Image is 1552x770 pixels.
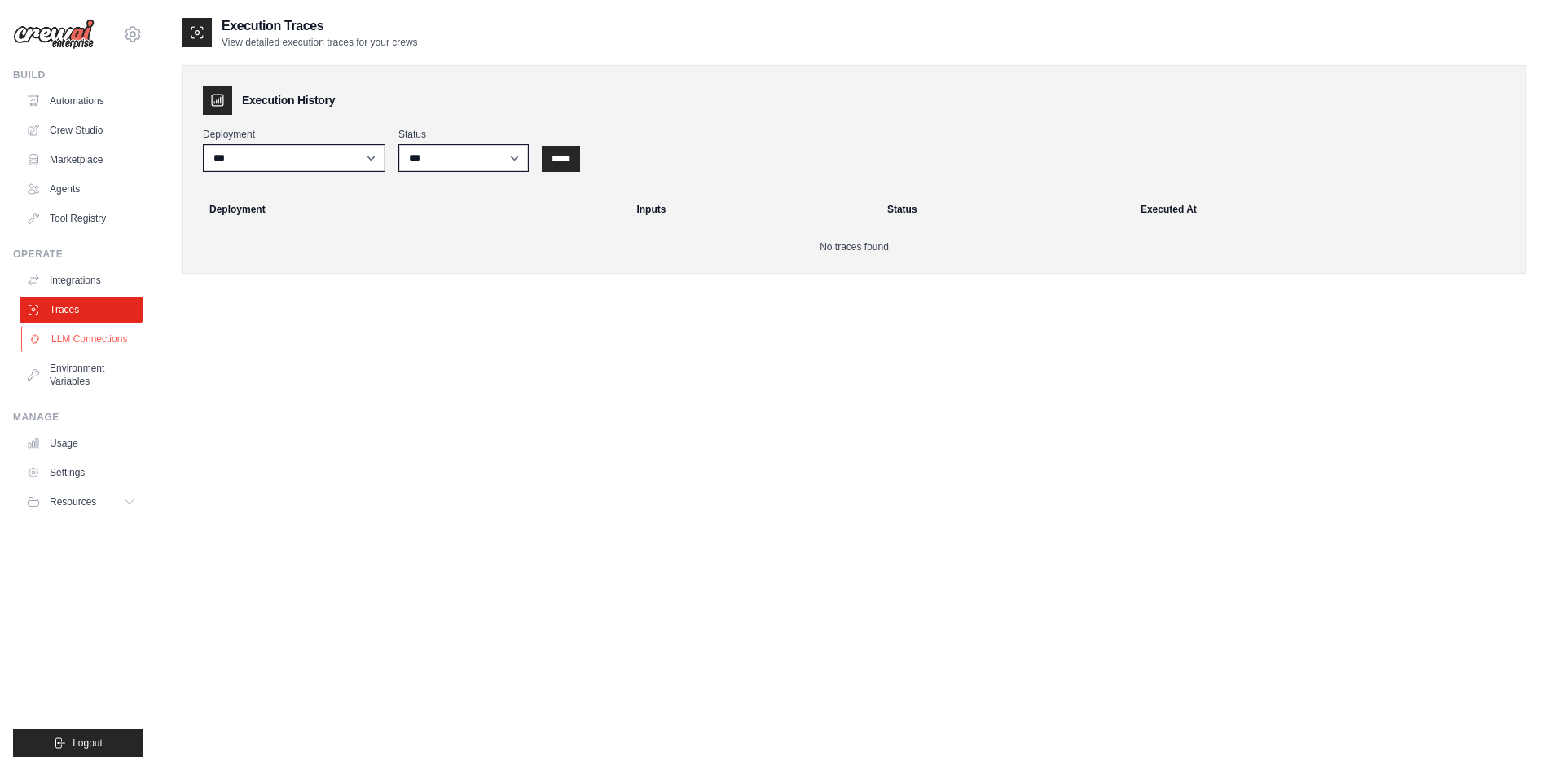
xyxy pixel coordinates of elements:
[222,16,418,36] h2: Execution Traces
[20,355,143,394] a: Environment Variables
[20,88,143,114] a: Automations
[627,191,877,227] th: Inputs
[73,737,103,750] span: Logout
[20,205,143,231] a: Tool Registry
[222,36,418,49] p: View detailed execution traces for your crews
[13,729,143,757] button: Logout
[13,411,143,424] div: Manage
[13,248,143,261] div: Operate
[203,240,1506,253] p: No traces found
[398,128,529,141] label: Status
[20,460,143,486] a: Settings
[1131,191,1519,227] th: Executed At
[20,430,143,456] a: Usage
[13,68,143,81] div: Build
[20,147,143,173] a: Marketplace
[203,128,385,141] label: Deployment
[50,495,96,508] span: Resources
[13,19,95,50] img: Logo
[20,117,143,143] a: Crew Studio
[20,176,143,202] a: Agents
[20,489,143,515] button: Resources
[877,191,1131,227] th: Status
[21,326,144,352] a: LLM Connections
[20,297,143,323] a: Traces
[190,191,627,227] th: Deployment
[20,267,143,293] a: Integrations
[242,92,335,108] h3: Execution History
